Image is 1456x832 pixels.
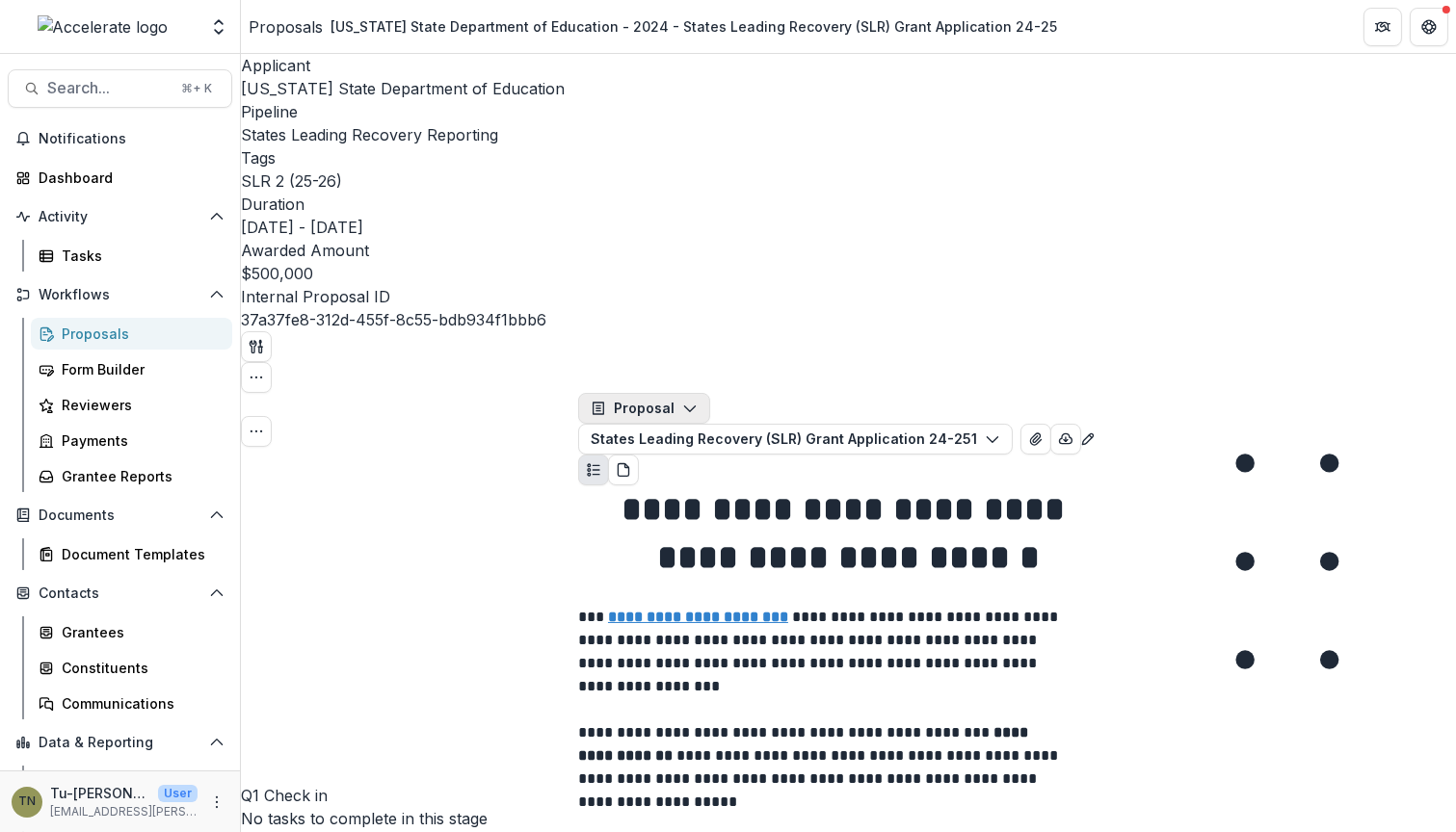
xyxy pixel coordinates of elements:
p: Internal Proposal ID [241,285,1456,308]
div: Tu-Quyen Nguyen [18,795,36,808]
div: ⌘ + K [177,78,216,99]
p: [DATE] - [DATE] [241,216,363,239]
div: Reviewers [62,395,217,415]
div: Form Builder [62,359,217,379]
p: Duration [241,193,1456,216]
span: SLR 2 (25-26) [241,171,342,191]
a: Payments [31,425,232,456]
span: Data & Reporting [39,735,201,751]
button: Open Workflows [8,279,232,310]
div: Proposals [62,324,217,344]
button: More [205,791,228,814]
a: Constituents [31,652,232,684]
img: Accelerate logo [38,15,169,39]
button: Open entity switcher [205,8,232,46]
h4: Q1 Check in [241,784,578,807]
div: Grantees [62,622,217,642]
p: States Leading Recovery Reporting [241,123,498,146]
div: Document Templates [62,544,217,564]
div: Communications [62,693,217,714]
div: Constituents [62,658,217,678]
button: Open Contacts [8,578,232,609]
a: Form Builder [31,353,232,385]
span: Workflows [39,287,201,303]
a: Document Templates [31,538,232,570]
button: PDF view [608,455,639,485]
button: Toggle View Cancelled Tasks [241,416,272,447]
p: Tu-[PERSON_NAME] [50,783,150,803]
span: Notifications [39,131,225,147]
p: User [158,785,198,802]
button: Search... [8,69,232,108]
span: Contacts [39,585,201,602]
div: Dashboard [39,168,217,188]
div: [US_STATE] State Department of Education - 2024 - States Leading Recovery (SLR) Grant Application... [331,16,1057,37]
button: View Attached Files [1020,424,1051,455]
a: Reviewers [31,389,232,421]
a: Proposals [249,15,323,39]
a: Grantee Reports [31,460,232,492]
button: Get Help [1410,8,1448,46]
a: Dashboard [8,162,232,194]
a: Proposals [31,318,232,350]
button: Edit as form [1080,426,1096,449]
a: Grantees [31,616,232,648]
p: Pipeline [241,100,1456,123]
button: Notifications [8,123,232,154]
div: Grantee Reports [62,466,217,486]
nav: breadcrumb [249,13,1065,40]
a: [US_STATE] State Department of Education [241,79,565,98]
p: [EMAIL_ADDRESS][PERSON_NAME][DOMAIN_NAME] [50,803,198,820]
button: Open Activity [8,201,232,232]
a: Communications [31,688,232,719]
a: Tasks [31,240,232,272]
div: Tasks [62,246,217,266]
button: Plaintext view [578,455,609,485]
div: Payments [62,430,217,451]
p: Tags [241,146,1456,169]
button: States Leading Recovery (SLR) Grant Application 24-251 [578,424,1013,455]
p: Applicant [241,54,1456,77]
button: Open Data & Reporting [8,727,232,758]
a: Dashboard [31,766,232,797]
p: $500,000 [241,262,313,285]
span: Search... [47,79,170,97]
span: Activity [39,209,201,225]
p: Awarded Amount [241,239,1456,262]
button: Open Documents [8,500,232,531]
h5: No tasks to complete in this stage [241,807,578,830]
span: Documents [39,507,201,524]
button: Partners [1363,8,1402,46]
p: 37a37fe8-312d-455f-8c55-bdb934f1bbb6 [241,308,546,331]
button: Proposal [578,393,710,424]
